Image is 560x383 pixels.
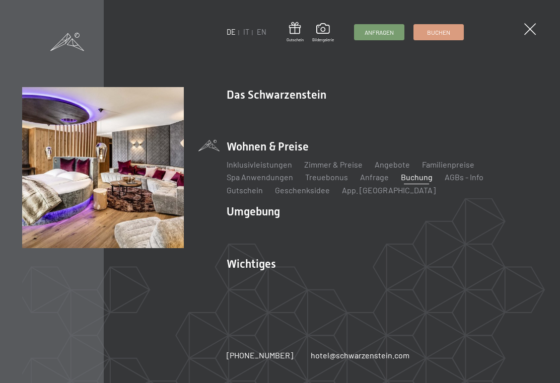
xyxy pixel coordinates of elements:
a: Gutschein [287,22,304,43]
span: Bildergalerie [312,37,334,43]
a: IT [243,28,249,36]
a: App. [GEOGRAPHIC_DATA] [342,185,436,195]
a: Familienpreise [422,160,474,169]
span: Buchen [427,28,450,37]
a: Anfrage [360,172,389,182]
a: Gutschein [227,185,263,195]
a: Bildergalerie [312,23,334,42]
a: Anfragen [355,25,404,40]
a: Inklusivleistungen [227,160,292,169]
a: Treuebonus [305,172,348,182]
a: Buchen [414,25,463,40]
a: Zimmer & Preise [304,160,363,169]
a: Buchung [401,172,433,182]
span: Anfragen [365,28,394,37]
a: Angebote [375,160,410,169]
a: hotel@schwarzenstein.com [311,350,409,361]
a: EN [257,28,266,36]
a: Spa Anwendungen [227,172,293,182]
a: DE [227,28,236,36]
span: Gutschein [287,37,304,43]
a: [PHONE_NUMBER] [227,350,293,361]
a: Geschenksidee [275,185,330,195]
span: [PHONE_NUMBER] [227,350,293,360]
a: AGBs - Info [445,172,483,182]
